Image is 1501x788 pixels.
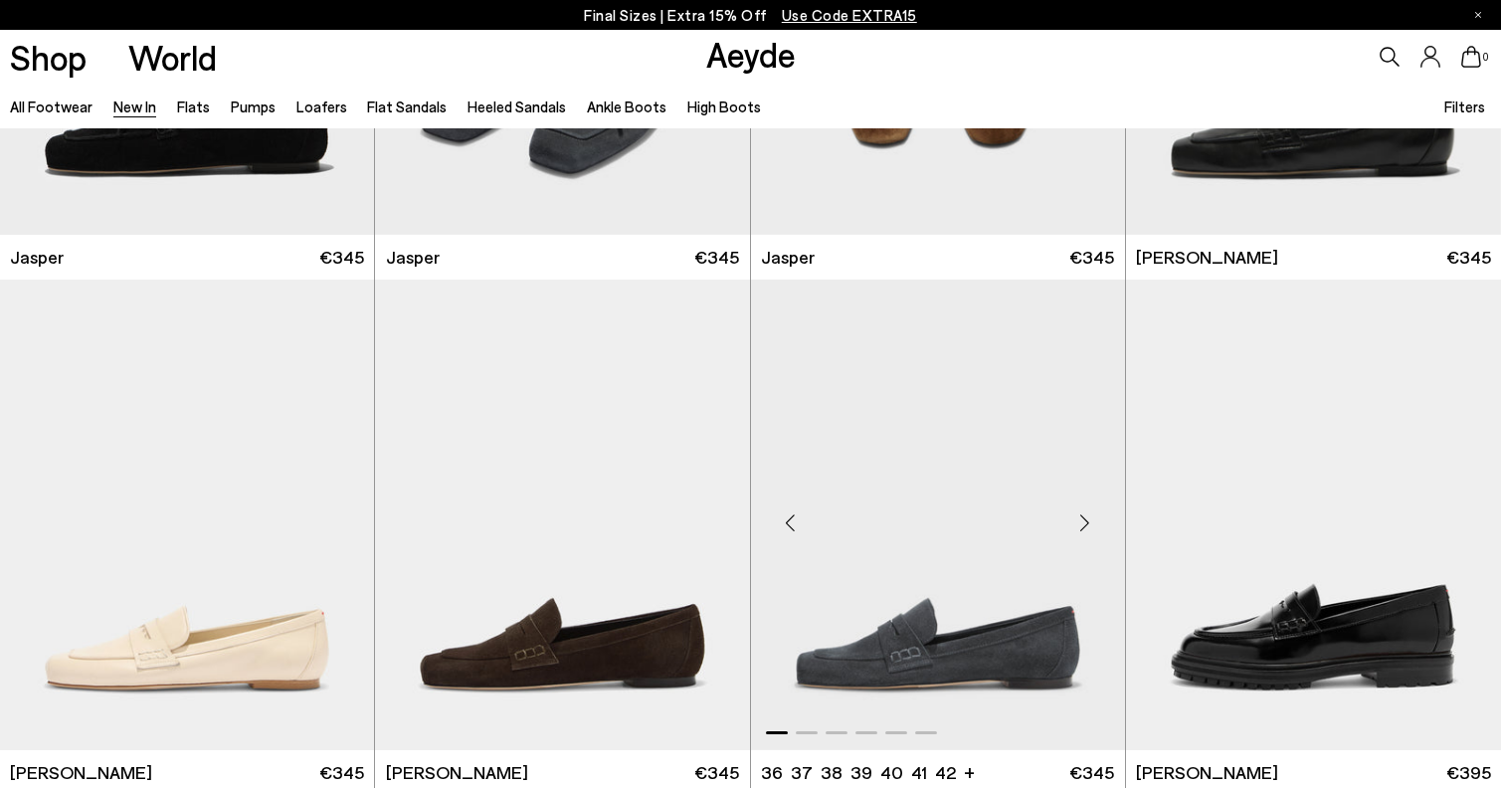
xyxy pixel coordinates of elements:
img: Leon Loafers [1126,280,1501,750]
span: €345 [1069,245,1114,270]
span: €345 [1446,245,1491,270]
span: €345 [694,760,739,785]
span: [PERSON_NAME] [1136,245,1278,270]
span: Jasper [761,245,815,270]
a: Flats [177,98,210,115]
a: High Boots [687,98,761,115]
li: 41 [911,760,927,785]
a: 6 / 6 1 / 6 2 / 6 3 / 6 4 / 6 5 / 6 6 / 6 1 / 6 Next slide Previous slide [751,280,1125,750]
a: Heeled Sandals [468,98,566,115]
p: Final Sizes | Extra 15% Off [584,3,917,28]
a: World [128,40,217,75]
li: 42 [935,760,956,785]
span: €345 [319,245,364,270]
ul: variant [761,760,950,785]
a: Pumps [231,98,276,115]
a: All Footwear [10,98,93,115]
a: Ankle Boots [587,98,666,115]
a: Jasper €345 [375,235,749,280]
span: €345 [319,760,364,785]
span: Navigate to /collections/ss25-final-sizes [782,6,917,24]
span: [PERSON_NAME] [1136,760,1278,785]
span: €395 [1446,760,1491,785]
a: Flat Sandals [367,98,447,115]
img: Lana Suede Loafers [751,280,1125,750]
a: Shop [10,40,87,75]
div: Next slide [1055,493,1115,553]
span: Jasper [10,245,64,270]
a: 0 [1461,46,1481,68]
span: €345 [694,245,739,270]
a: [PERSON_NAME] €345 [1126,235,1501,280]
span: [PERSON_NAME] [386,760,528,785]
img: Lana Suede Loafers [375,280,749,750]
li: + [964,758,975,785]
a: Jasper €345 [751,235,1125,280]
span: Filters [1444,98,1485,115]
li: 36 [761,760,783,785]
a: Aeyde [706,33,796,75]
li: 37 [791,760,813,785]
div: Previous slide [761,493,821,553]
span: 0 [1481,52,1491,63]
span: [PERSON_NAME] [10,760,152,785]
img: Lana Suede Loafers [1125,280,1499,750]
span: €345 [1069,760,1114,785]
a: Loafers [296,98,347,115]
li: 38 [821,760,843,785]
span: Jasper [386,245,440,270]
li: 40 [880,760,903,785]
div: 2 / 6 [1125,280,1499,750]
li: 39 [850,760,872,785]
div: 1 / 6 [751,280,1125,750]
a: New In [113,98,156,115]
